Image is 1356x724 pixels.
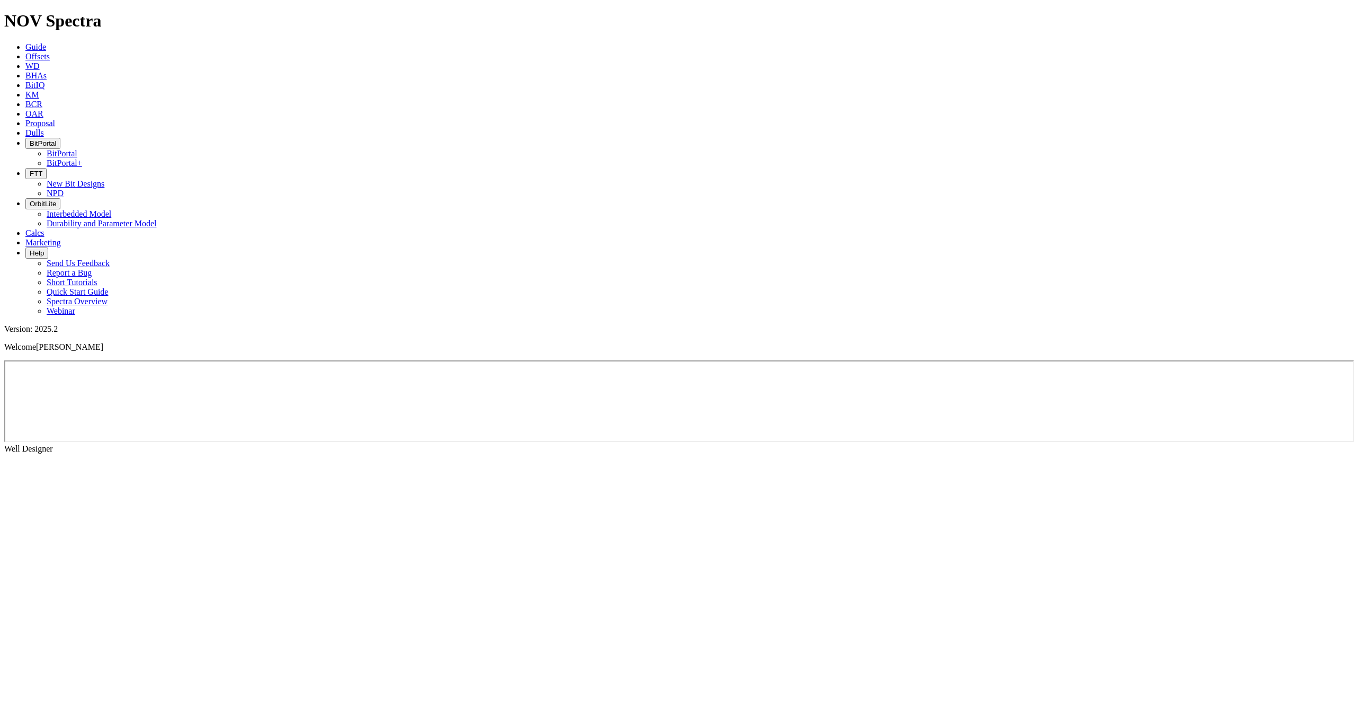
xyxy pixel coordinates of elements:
a: Proposal [25,119,55,128]
a: Offsets [25,52,50,61]
a: Send Us Feedback [47,259,110,268]
a: NPD [47,189,64,198]
a: Quick Start Guide [47,287,108,296]
a: BCR [25,100,42,109]
a: BitIQ [25,81,44,90]
p: Welcome [4,342,1352,352]
a: Marketing [25,238,61,247]
button: FTT [25,168,47,179]
a: KM [25,90,39,99]
button: OrbitLite [25,198,60,209]
div: Well Designer [4,444,1352,454]
a: Guide [25,42,46,51]
a: Interbedded Model [47,209,111,218]
a: BitPortal [47,149,77,158]
div: Version: 2025.2 [4,324,1352,334]
a: Short Tutorials [47,278,97,287]
a: Webinar [47,306,75,315]
a: OAR [25,109,43,118]
a: Spectra Overview [47,297,108,306]
a: New Bit Designs [47,179,104,188]
a: Durability and Parameter Model [47,219,157,228]
button: Help [25,248,48,259]
span: BitPortal [30,139,56,147]
a: WD [25,61,40,70]
span: OrbitLite [30,200,56,208]
a: BHAs [25,71,47,80]
span: FTT [30,170,42,178]
a: BitPortal+ [47,158,82,167]
a: Dulls [25,128,44,137]
span: Help [30,249,44,257]
button: BitPortal [25,138,60,149]
a: Calcs [25,228,44,237]
span: [PERSON_NAME] [36,342,103,351]
a: Report a Bug [47,268,92,277]
h1: NOV Spectra [4,11,1352,31]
